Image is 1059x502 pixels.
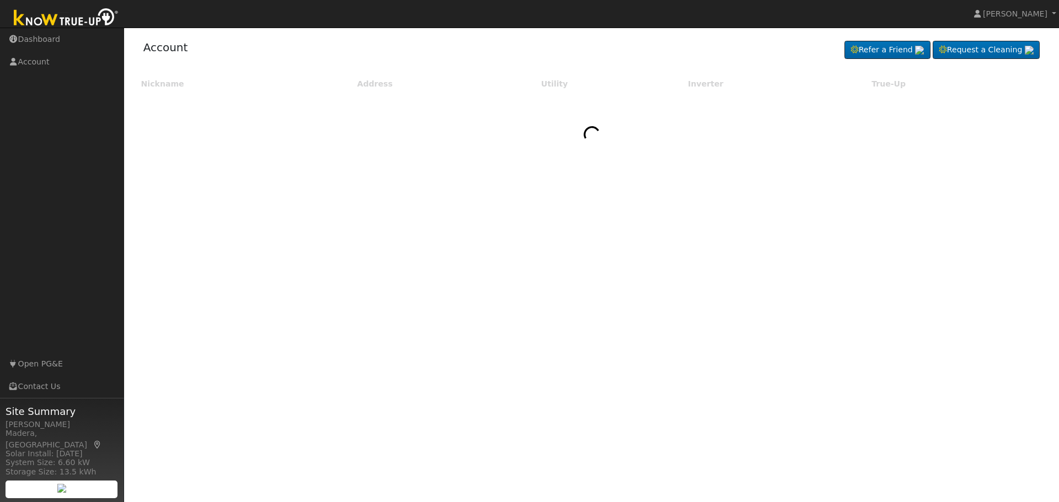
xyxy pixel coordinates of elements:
a: Request a Cleaning [933,41,1040,60]
a: Map [93,440,103,449]
div: Solar Install: [DATE] [6,448,118,460]
div: Storage Size: 13.5 kWh [6,466,118,478]
img: retrieve [915,46,924,55]
a: Account [143,41,188,54]
img: retrieve [57,484,66,493]
div: [PERSON_NAME] [6,419,118,430]
a: Refer a Friend [844,41,930,60]
span: [PERSON_NAME] [983,9,1047,18]
img: Know True-Up [8,6,124,31]
img: retrieve [1025,46,1034,55]
span: Site Summary [6,404,118,419]
div: Madera, [GEOGRAPHIC_DATA] [6,428,118,451]
div: System Size: 6.60 kW [6,457,118,468]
